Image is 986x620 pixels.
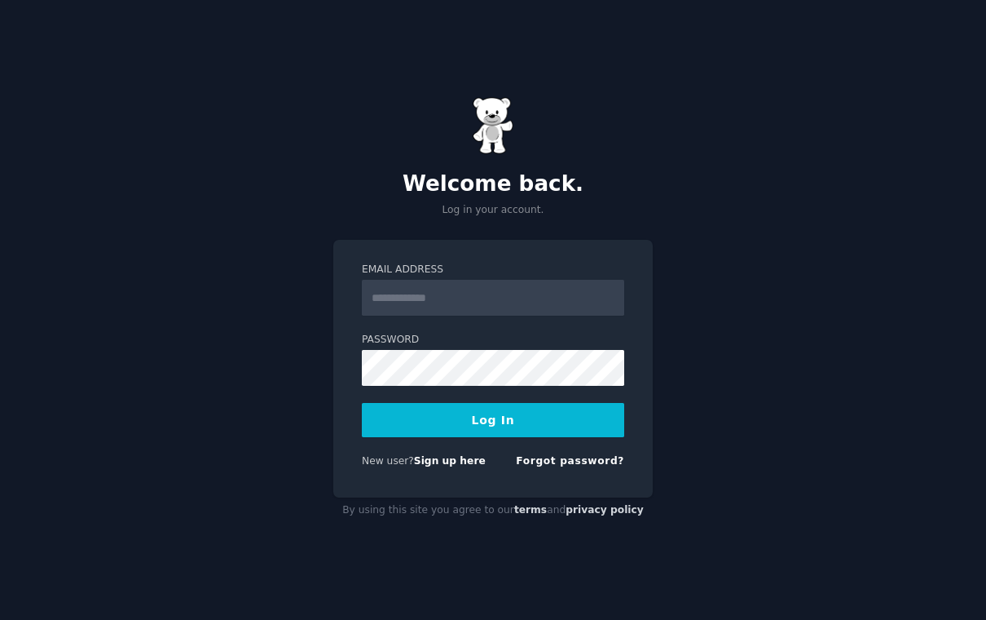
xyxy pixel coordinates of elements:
button: Log In [362,403,624,437]
label: Password [362,333,624,348]
span: New user? [362,455,414,467]
label: Email Address [362,263,624,277]
h2: Welcome back. [333,171,653,197]
a: privacy policy [566,504,644,516]
a: Forgot password? [516,455,624,467]
div: By using this site you agree to our and [333,498,653,524]
a: Sign up here [414,455,486,467]
p: Log in your account. [333,203,653,218]
a: terms [514,504,547,516]
img: Gummy Bear [473,97,513,154]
